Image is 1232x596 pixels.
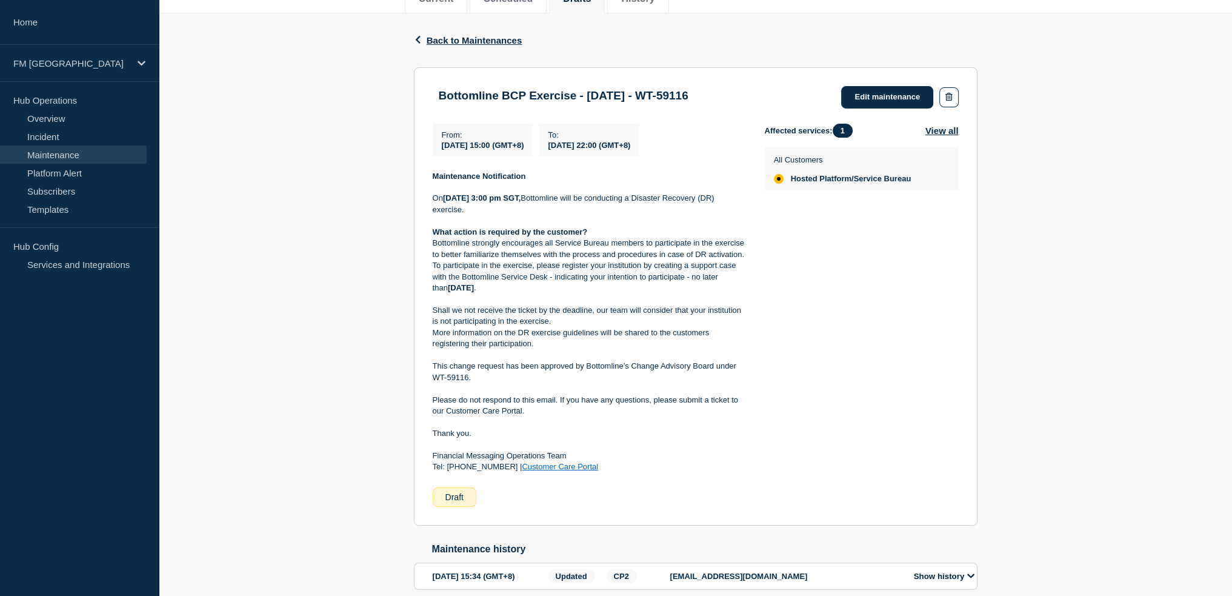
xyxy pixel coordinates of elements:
[433,227,588,236] strong: What action is required by the customer?
[774,174,784,184] div: affected
[670,572,901,581] p: [EMAIL_ADDRESS][DOMAIN_NAME]
[13,58,130,69] p: FM [GEOGRAPHIC_DATA]
[433,395,745,417] p: Please do not respond to this email. If you have any questions, please submit a ticket to our Cus...
[522,462,598,471] a: Customer Care Portal
[433,569,544,583] div: [DATE] 15:34 (GMT+8)
[433,428,745,439] p: Thank you.
[448,283,474,292] strong: [DATE]
[433,327,745,350] p: More information on the DR exercise guidelines will be shared to the customers registering their ...
[841,86,933,109] a: Edit maintenance
[833,124,853,138] span: 1
[432,544,977,555] h2: Maintenance history
[427,35,522,45] span: Back to Maintenances
[414,35,522,45] button: Back to Maintenances
[442,130,524,139] p: From :
[548,130,630,139] p: To :
[774,155,911,164] p: All Customers
[443,193,521,203] strong: [DATE] 3:00 pm SGT,
[433,238,745,293] p: Bottomline strongly encourages all Service Bureau members to participate in the exercise to bette...
[606,569,637,583] span: CP2
[548,141,630,150] span: [DATE] 22:00 (GMT+8)
[548,569,595,583] span: Updated
[433,487,476,507] div: Draft
[433,193,745,215] p: On Bottomline will be conducting a Disaster Recovery (DR) exercise.
[925,124,959,138] button: View all
[765,124,859,138] span: Affected services:
[433,461,745,472] p: Tel: [PHONE_NUMBER] |
[442,141,524,150] span: [DATE] 15:00 (GMT+8)
[433,450,745,461] p: Financial Messaging Operations Team
[439,89,688,102] h3: Bottomline BCP Exercise - [DATE] - WT-59116
[433,172,526,181] strong: Maintenance Notification
[433,305,745,327] p: Shall we not receive the ticket by the deadline, our team will consider that your institution is ...
[791,174,911,184] span: Hosted Platform/Service Bureau
[433,361,745,383] p: This change request has been approved by Bottomline’s Change Advisory Board under WT-59116.
[910,571,978,581] button: Show history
